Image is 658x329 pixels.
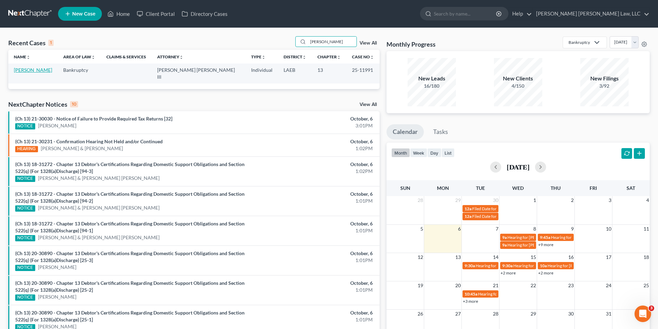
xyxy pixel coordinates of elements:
span: 10a [540,263,547,268]
span: 19 [417,281,424,290]
input: Search by name... [434,7,497,20]
div: October, 6 [258,191,373,197]
div: 1:01PM [258,227,373,234]
div: 1 [48,40,54,46]
a: Case Nounfold_more [352,54,374,59]
div: NextChapter Notices [8,100,78,108]
span: 24 [605,281,612,290]
i: unfold_more [26,55,30,59]
div: Bankruptcy [569,39,590,45]
span: 31 [605,310,612,318]
span: 29 [530,310,537,318]
i: unfold_more [337,55,341,59]
a: (Ch 13) 21-30231 - Confirmation Hearing Not Held and/or Continued [15,138,163,144]
a: Districtunfold_more [284,54,306,59]
span: Tue [476,185,485,191]
a: (Ch 13) 20-30890 - Chapter 13 Debtor's Certifications Regarding Domestic Support Obligations and ... [15,250,245,263]
a: [PERSON_NAME] & [PERSON_NAME] [PERSON_NAME] [38,175,160,182]
span: 23 [568,281,574,290]
div: Recent Cases [8,39,54,47]
span: 28 [492,310,499,318]
span: Hearing for [US_STATE] Safety Association of Timbermen - Self I [476,263,589,268]
i: unfold_more [302,55,306,59]
span: 29 [455,196,461,204]
button: list [441,148,455,157]
span: 9 [570,225,574,233]
a: View All [360,41,377,46]
a: Area of Lawunfold_more [63,54,95,59]
a: Client Portal [133,8,178,20]
a: [PERSON_NAME] & [PERSON_NAME] [PERSON_NAME] [38,204,160,211]
span: 30 [492,196,499,204]
div: New Filings [580,75,629,83]
a: Help [509,8,532,20]
span: Hearing for [US_STATE] Safety Association of Timbermen - Self I [513,263,627,268]
div: 1:02PM [258,168,373,175]
a: Calendar [387,124,424,139]
button: day [427,148,441,157]
span: 6 [457,225,461,233]
a: [PERSON_NAME] [PERSON_NAME] Law, LLC [533,8,649,20]
h3: Monthly Progress [387,40,436,48]
span: 12 [417,253,424,261]
div: 1:01PM [258,257,373,264]
a: Attorneyunfold_more [157,54,183,59]
div: October, 6 [258,220,373,227]
span: Hearing for [PERSON_NAME] [507,242,561,248]
span: Sun [400,185,410,191]
a: Home [104,8,133,20]
span: 20 [455,281,461,290]
a: View All [360,102,377,107]
div: October, 6 [258,280,373,287]
td: 25-11991 [346,64,380,83]
div: NOTICE [15,123,35,129]
a: +9 more [538,242,553,247]
span: 5 [420,225,424,233]
i: unfold_more [261,55,266,59]
span: 7 [495,225,499,233]
span: 4 [646,196,650,204]
div: NOTICE [15,294,35,301]
span: Hearing for [PERSON_NAME] [478,291,532,297]
div: 1:01PM [258,197,373,204]
span: 3 [649,306,654,311]
div: October, 6 [258,161,373,168]
i: unfold_more [179,55,183,59]
span: 9:30a [502,263,513,268]
span: 12a [465,206,471,211]
div: October, 6 [258,309,373,316]
span: Sat [627,185,635,191]
th: Claims & Services [101,50,152,64]
span: 3 [608,196,612,204]
div: NOTICE [15,176,35,182]
span: 17 [605,253,612,261]
span: 22 [530,281,537,290]
span: 14 [492,253,499,261]
a: (Ch 13) 20-30890 - Chapter 13 Debtor's Certifications Regarding Domestic Support Obligations and ... [15,280,245,293]
a: [PERSON_NAME] & [PERSON_NAME] [41,145,123,152]
a: Chapterunfold_more [317,54,341,59]
span: 28 [417,196,424,204]
a: (Ch 13) 18-31272 - Chapter 13 Debtor's Certifications Regarding Domestic Support Obligations and ... [15,161,245,174]
div: 1:01PM [258,287,373,293]
i: unfold_more [370,55,374,59]
a: Nameunfold_more [14,54,30,59]
span: Thu [551,185,561,191]
span: 9a [502,235,507,240]
span: 26 [417,310,424,318]
i: unfold_more [91,55,95,59]
span: Filed Date for [PERSON_NAME] [472,206,530,211]
div: 3/92 [580,83,629,89]
a: +2 more [500,270,516,275]
a: [PERSON_NAME] [38,264,76,271]
div: NOTICE [15,235,35,241]
div: 16/180 [408,83,456,89]
div: NOTICE [15,205,35,212]
span: 9:45a [540,235,550,240]
div: October, 6 [258,138,373,145]
span: Hearing for [PERSON_NAME] [507,235,561,240]
a: [PERSON_NAME] [38,293,76,300]
span: 30 [568,310,574,318]
span: 12a [465,214,471,219]
a: +3 more [463,299,478,304]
